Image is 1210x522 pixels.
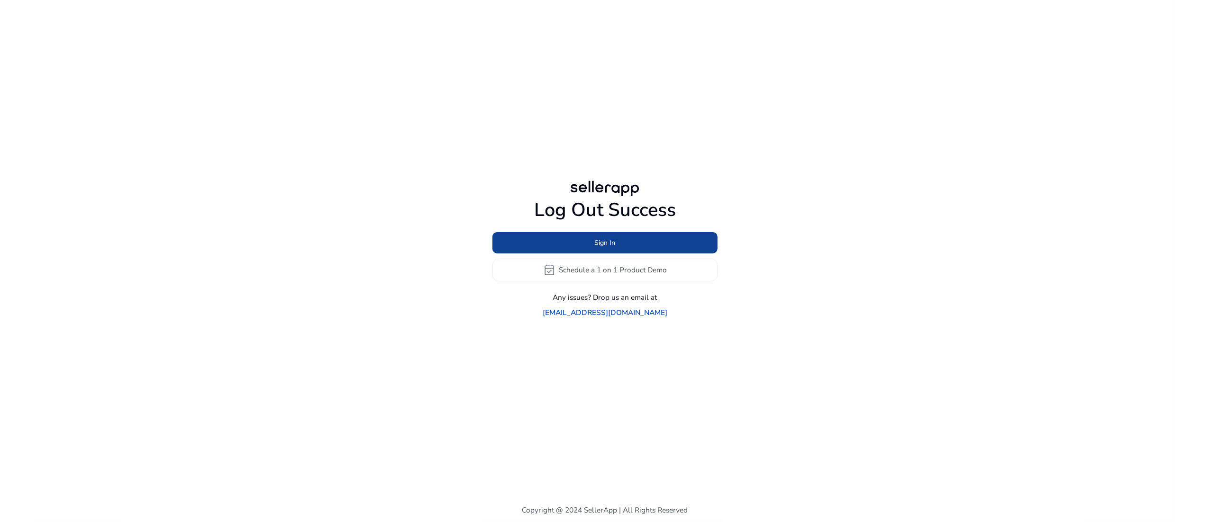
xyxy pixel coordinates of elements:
[543,307,667,318] a: [EMAIL_ADDRESS][DOMAIN_NAME]
[492,232,718,253] button: Sign In
[553,292,657,303] p: Any issues? Drop us an email at
[492,199,718,222] h1: Log Out Success
[492,259,718,281] button: event_availableSchedule a 1 on 1 Product Demo
[543,264,555,276] span: event_available
[595,238,616,248] span: Sign In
